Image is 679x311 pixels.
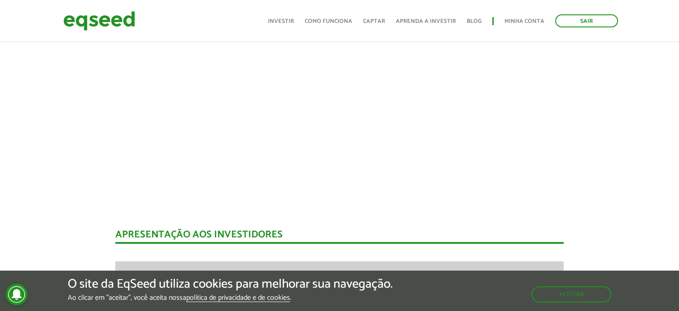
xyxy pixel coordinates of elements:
a: Minha conta [504,18,544,24]
p: Ao clicar em "aceitar", você aceita nossa . [68,293,393,302]
button: Aceitar [531,286,611,302]
a: política de privacidade e de cookies [186,294,290,302]
a: Blog [467,18,482,24]
a: Como funciona [305,18,352,24]
a: Captar [363,18,385,24]
h5: O site da EqSeed utiliza cookies para melhorar sua navegação. [68,277,393,291]
div: Apresentação aos investidores [115,230,564,244]
a: Aprenda a investir [396,18,456,24]
a: Sair [555,14,618,27]
a: Investir [268,18,294,24]
img: EqSeed [63,9,135,33]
